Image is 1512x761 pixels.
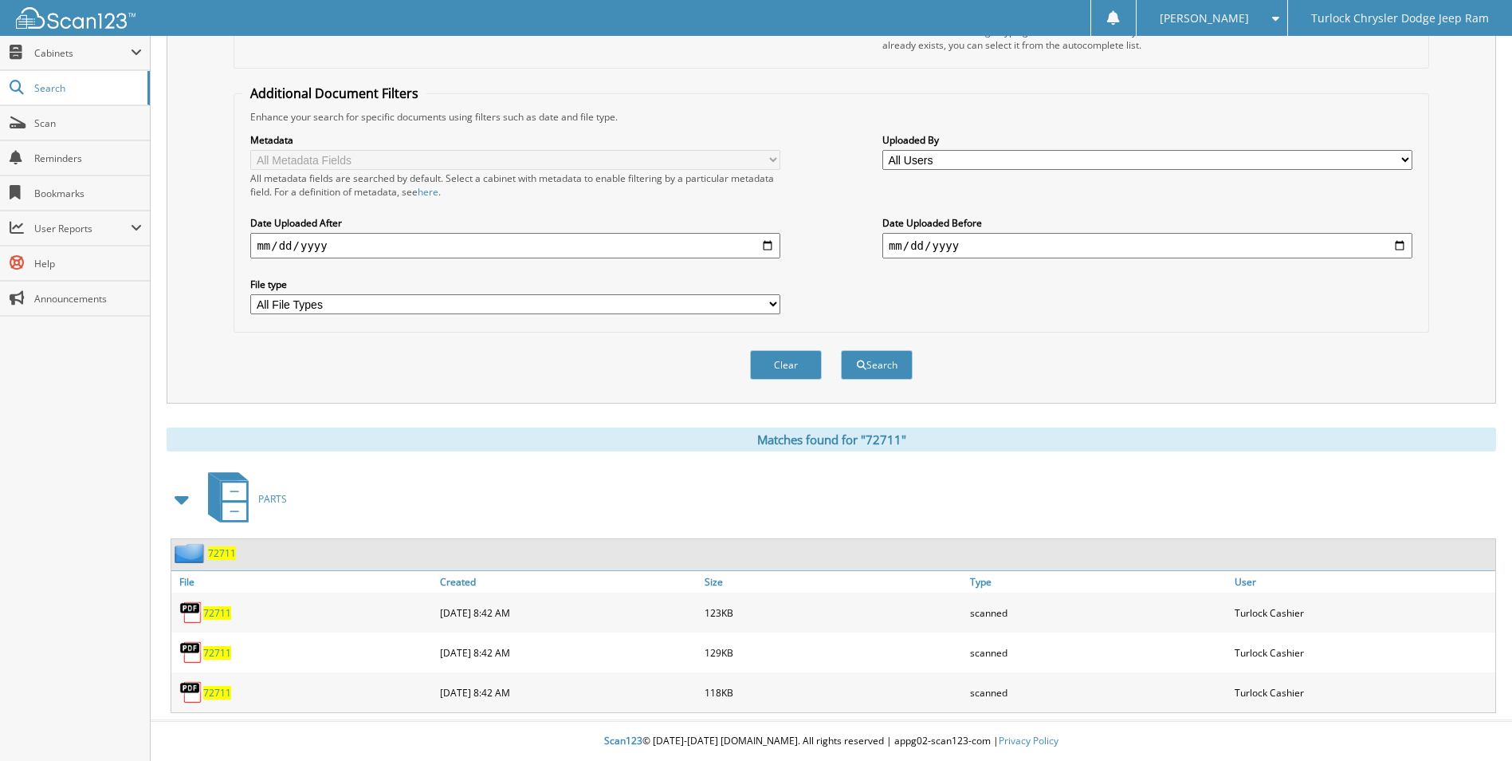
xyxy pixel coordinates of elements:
[34,222,131,235] span: User Reports
[882,25,1412,52] div: Select a cabinet and begin typing the name of the folder you want to search in. If the name match...
[418,185,438,199] a: here
[436,597,701,629] div: [DATE] 8:42 AM
[701,676,965,708] div: 118KB
[882,133,1412,147] label: Uploaded By
[167,428,1496,451] div: Matches found for "72711"
[1231,571,1495,593] a: User
[175,543,208,563] img: folder2.png
[701,637,965,668] div: 129KB
[250,278,780,291] label: File type
[841,350,913,380] button: Search
[179,641,203,664] img: PDF.png
[882,216,1412,230] label: Date Uploaded Before
[203,606,231,620] a: 72711
[34,116,142,130] span: Scan
[1231,597,1495,629] div: Turlock Cashier
[34,292,142,306] span: Announcements
[208,546,236,560] a: 72711
[1311,14,1489,23] span: Turlock Chrysler Dodge Jeep Ram
[604,734,642,747] span: Scan123
[151,722,1512,761] div: © [DATE]-[DATE] [DOMAIN_NAME]. All rights reserved | appg02-scan123-com |
[999,734,1058,747] a: Privacy Policy
[179,601,203,625] img: PDF.png
[750,350,822,380] button: Clear
[179,680,203,704] img: PDF.png
[1160,14,1249,23] span: [PERSON_NAME]
[34,257,142,270] span: Help
[34,152,142,165] span: Reminders
[242,85,426,102] legend: Additional Document Filters
[258,492,287,506] span: PARTS
[966,597,1231,629] div: scanned
[250,172,780,199] div: All metadata fields are searched by default. Select a cabinet with metadata to enable filtering b...
[882,233,1412,258] input: end
[16,7,135,29] img: scan123-logo-white.svg
[203,686,231,700] a: 72711
[966,571,1231,593] a: Type
[436,676,701,708] div: [DATE] 8:42 AM
[701,571,965,593] a: Size
[1432,684,1512,761] iframe: Chat Widget
[250,133,780,147] label: Metadata
[34,187,142,200] span: Bookmarks
[966,676,1231,708] div: scanned
[34,81,139,95] span: Search
[1231,676,1495,708] div: Turlock Cashier
[436,571,701,593] a: Created
[250,233,780,258] input: start
[198,467,287,530] a: PARTS
[203,646,231,660] a: 72711
[436,637,701,668] div: [DATE] 8:42 AM
[34,46,131,60] span: Cabinets
[242,110,1420,124] div: Enhance your search for specific documents using filters such as date and file type.
[1231,637,1495,668] div: Turlock Cashier
[701,597,965,629] div: 123KB
[250,216,780,230] label: Date Uploaded After
[966,637,1231,668] div: scanned
[171,571,436,593] a: File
